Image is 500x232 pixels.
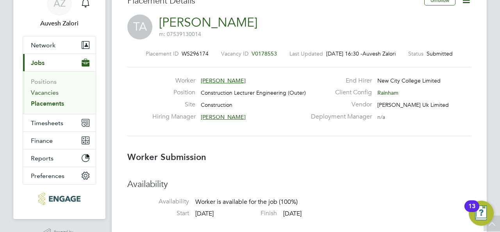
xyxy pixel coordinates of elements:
a: Placements [31,100,64,107]
label: Finish [215,209,277,218]
div: Jobs [23,71,96,114]
label: Hiring Manager [152,113,195,121]
span: Worker is available for the job (100%) [195,198,298,206]
span: Auvesh Zalori [362,50,396,57]
span: Construction Lecturer Engineering (Outer) [201,89,306,96]
button: Timesheets [23,114,96,131]
label: End Hirer [306,77,372,85]
span: Finance [31,137,53,144]
span: [PERSON_NAME] [201,113,246,120]
span: n/a [377,113,385,120]
label: Vendor [306,101,372,109]
img: morganhunt-logo-retina.png [38,192,80,205]
label: Status [408,50,423,57]
button: Open Resource Center, 13 new notifications [469,201,494,226]
span: Auvesh Zalori [23,19,96,28]
label: Last Updated [289,50,323,57]
button: Reports [23,149,96,167]
span: [DATE] 16:30 - [326,50,362,57]
span: Submitted [427,50,453,57]
span: Preferences [31,172,64,180]
span: [PERSON_NAME] [201,77,246,84]
button: Jobs [23,54,96,71]
label: Availability [127,198,189,206]
label: Deployment Manager [306,113,372,121]
a: Vacancies [31,89,59,96]
span: Construction [201,101,232,108]
label: Client Config [306,88,372,97]
div: 13 [468,206,475,216]
button: Network [23,36,96,54]
span: Network [31,41,55,49]
label: Site [152,101,195,109]
span: V0178553 [252,50,277,57]
a: Go to home page [23,192,96,205]
button: Finance [23,132,96,149]
label: Vacancy ID [221,50,248,57]
span: Reports [31,155,54,162]
a: Positions [31,78,57,85]
span: WS296174 [182,50,209,57]
span: Rainham [377,89,398,96]
span: Jobs [31,59,45,67]
span: [DATE] [195,210,214,218]
label: Worker [152,77,195,85]
a: [PERSON_NAME] [159,15,257,30]
span: TA [127,14,152,40]
span: m: 07539130014 [159,31,201,38]
span: [PERSON_NAME] Uk Limited [377,101,449,108]
span: Timesheets [31,119,63,127]
button: Preferences [23,167,96,184]
span: [DATE] [283,210,302,218]
h3: Availability [127,179,471,190]
label: Start [127,209,189,218]
span: New City College Limited [377,77,441,84]
label: Position [152,88,195,97]
b: Worker Submission [127,152,206,162]
label: Placement ID [146,50,179,57]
